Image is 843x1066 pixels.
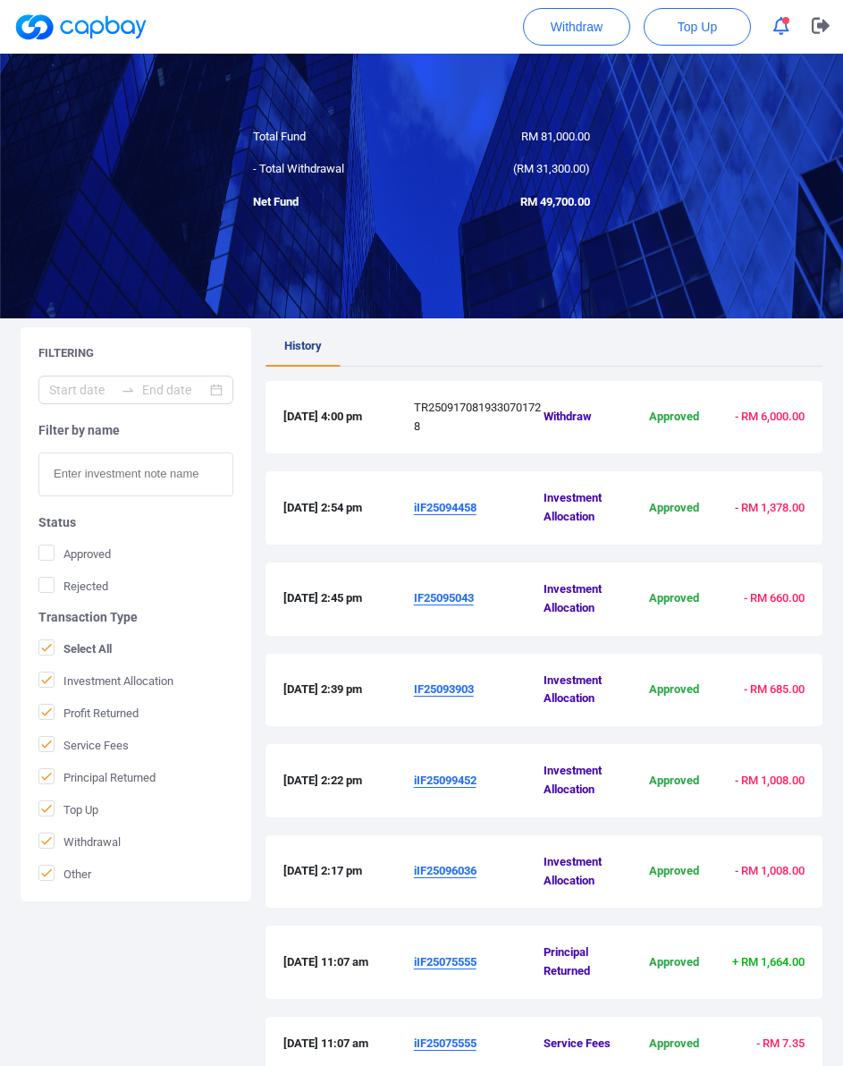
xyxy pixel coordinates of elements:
[631,772,718,791] span: Approved
[544,762,630,799] span: Investment Allocation
[38,422,233,438] h5: Filter by name
[414,774,476,787] u: iIF25099452
[517,162,586,175] span: RM 31,300.00
[38,704,139,722] span: Profit Returned
[735,501,805,514] span: - RM 1,378.00
[38,514,233,530] h5: Status
[744,591,805,605] span: - RM 660.00
[523,8,630,46] button: Withdraw
[240,160,422,179] div: - Total Withdrawal
[644,8,751,46] button: Top Up
[283,499,414,518] span: [DATE] 2:54 pm
[414,501,476,514] u: iIF25094458
[544,489,630,527] span: Investment Allocation
[422,160,604,179] div: ( )
[38,453,233,496] input: Enter investment note name
[631,499,718,518] span: Approved
[544,672,630,709] span: Investment Allocation
[38,833,121,850] span: Withdrawal
[240,193,422,212] div: Net Fund
[283,772,414,791] span: [DATE] 2:22 pm
[283,408,414,427] span: [DATE] 4:00 pm
[544,580,630,618] span: Investment Allocation
[544,943,630,981] span: Principal Returned
[414,591,474,605] u: IF25095043
[744,682,805,696] span: - RM 685.00
[38,736,129,754] span: Service Fees
[756,1036,805,1050] span: - RM 7.35
[283,953,414,972] span: [DATE] 11:07 am
[414,399,544,436] span: TR2509170819330701728
[283,681,414,699] span: [DATE] 2:39 pm
[735,410,805,423] span: - RM 6,000.00
[414,1036,476,1050] u: iIF25075555
[38,609,233,625] h5: Transaction Type
[121,383,135,397] span: to
[544,408,630,427] span: Withdraw
[631,953,718,972] span: Approved
[38,639,112,657] span: Select All
[284,339,322,352] span: History
[631,408,718,427] span: Approved
[544,853,630,891] span: Investment Allocation
[631,862,718,881] span: Approved
[631,681,718,699] span: Approved
[121,383,135,397] span: swap-right
[414,682,474,696] u: IF25093903
[414,955,476,969] u: iIF25075555
[678,18,717,36] span: Top Up
[49,380,114,400] input: Start date
[735,864,805,877] span: - RM 1,008.00
[631,589,718,608] span: Approved
[283,589,414,608] span: [DATE] 2:45 pm
[38,768,156,786] span: Principal Returned
[521,130,590,143] span: RM 81,000.00
[38,545,111,563] span: Approved
[631,1035,718,1053] span: Approved
[283,862,414,881] span: [DATE] 2:17 pm
[283,1035,414,1053] span: [DATE] 11:07 am
[544,1035,630,1053] span: Service Fees
[38,672,173,690] span: Investment Allocation
[414,864,476,877] u: iIF25096036
[38,865,91,883] span: Other
[38,345,94,361] h5: Filtering
[38,577,108,595] span: Rejected
[38,800,98,818] span: Top Up
[735,774,805,787] span: - RM 1,008.00
[732,955,805,969] span: + RM 1,664.00
[520,195,590,208] span: RM 49,700.00
[142,380,207,400] input: End date
[240,128,422,147] div: Total Fund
